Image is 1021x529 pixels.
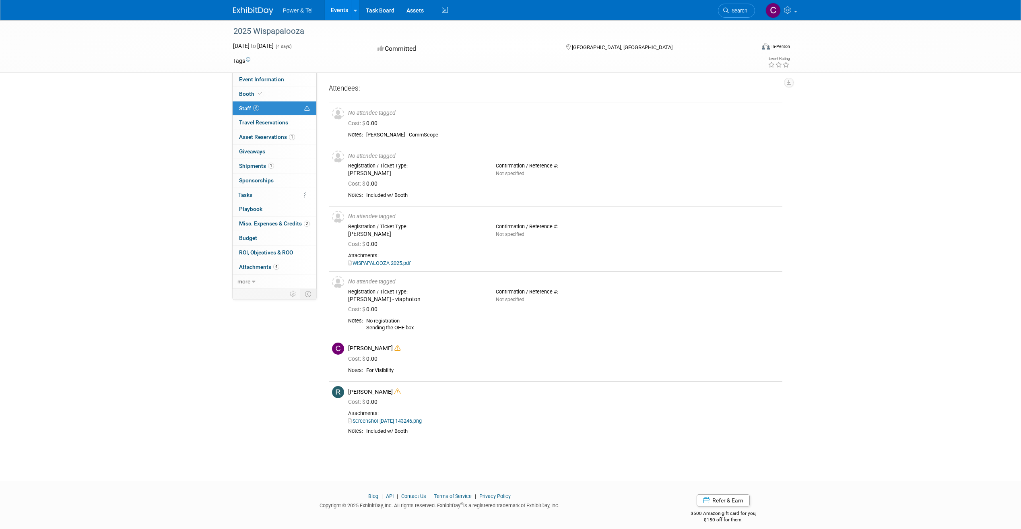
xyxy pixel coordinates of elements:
a: Event Information [233,72,316,87]
a: more [233,275,316,289]
a: Screenshot [DATE] 143246.png [348,418,422,424]
span: 1 [268,163,274,169]
span: 2 [304,221,310,227]
div: Included w/ Booth [366,192,779,199]
a: Contact Us [401,493,426,499]
img: C.jpg [332,343,344,355]
div: Notes: [348,132,363,138]
a: Budget [233,231,316,245]
div: No attendee tagged [348,153,779,160]
a: Terms of Service [434,493,472,499]
div: Event Rating [768,57,790,61]
div: Event Format [707,42,790,54]
td: Tags [233,57,250,65]
img: Unassigned-User-Icon.png [332,151,344,163]
span: | [380,493,385,499]
i: Double-book Warning! [394,388,400,395]
span: Cost: $ [348,355,366,362]
a: Search [718,4,755,18]
div: [PERSON_NAME] [348,345,779,352]
span: Travel Reservations [239,119,288,126]
span: Search [729,8,747,14]
img: ExhibitDay [233,7,273,15]
div: No attendee tagged [348,278,779,285]
div: Confirmation / Reference #: [496,223,631,230]
span: Potential Scheduling Conflict -- at least one attendee is tagged in another overlapping event. [304,105,310,112]
span: Not specified [496,297,524,302]
div: [PERSON_NAME] [348,170,484,177]
span: Playbook [239,206,262,212]
div: Included w/ Booth [366,428,779,435]
span: [GEOGRAPHIC_DATA], [GEOGRAPHIC_DATA] [572,44,672,50]
div: No registration Sending the OHE box [366,318,779,331]
div: Confirmation / Reference #: [496,289,631,295]
a: Travel Reservations [233,116,316,130]
a: API [386,493,394,499]
span: Power & Tel [283,7,313,14]
span: Tasks [238,192,252,198]
span: 6 [253,105,259,111]
img: Unassigned-User-Icon.png [332,107,344,120]
div: Registration / Ticket Type: [348,289,484,295]
span: 1 [289,134,295,140]
span: Shipments [239,163,274,169]
a: Privacy Policy [479,493,511,499]
a: Playbook [233,202,316,216]
sup: ® [460,502,463,506]
div: $500 Amazon gift card for you, [658,505,788,523]
span: ROI, Objectives & ROO [239,249,293,256]
a: ROI, Objectives & ROO [233,246,316,260]
span: | [427,493,433,499]
div: No attendee tagged [348,110,779,117]
span: Cost: $ [348,399,366,405]
div: Attendees: [329,84,782,94]
span: Not specified [496,171,524,176]
span: more [237,278,250,285]
td: Personalize Event Tab Strip [286,289,300,299]
div: [PERSON_NAME] - viaphoton [348,296,484,303]
span: Sponsorships [239,177,274,184]
i: Booth reservation complete [258,91,262,96]
img: R.jpg [332,386,344,398]
span: Event Information [239,76,284,83]
img: Unassigned-User-Icon.png [332,211,344,223]
img: Format-Inperson.png [762,43,770,50]
a: Shipments1 [233,159,316,173]
a: Asset Reservations1 [233,130,316,144]
div: Attachments: [348,410,779,417]
span: Attachments [239,264,279,270]
div: Committed [375,42,553,56]
span: [DATE] [DATE] [233,43,274,49]
div: Registration / Ticket Type: [348,223,484,230]
span: | [395,493,400,499]
img: Chris Anderson [765,3,781,18]
a: WISPAPALOOZA 2025.pdf [348,260,410,266]
span: 0.00 [348,306,381,312]
div: Notes: [348,367,363,374]
a: Tasks [233,188,316,202]
div: In-Person [771,43,790,50]
td: Toggle Event Tabs [300,289,316,299]
span: 0.00 [348,120,381,126]
a: Staff6 [233,101,316,116]
div: Notes: [348,192,363,198]
span: 0.00 [348,399,381,405]
div: Copyright © 2025 ExhibitDay, Inc. All rights reserved. ExhibitDay is a registered trademark of Ex... [233,500,647,509]
span: 0.00 [348,241,381,247]
a: Misc. Expenses & Credits2 [233,217,316,231]
span: (4 days) [275,44,292,49]
a: Refer & Earn [697,494,750,506]
div: No attendee tagged [348,213,779,220]
a: Giveaways [233,145,316,159]
span: Cost: $ [348,180,366,187]
div: [PERSON_NAME] [348,388,779,396]
div: Notes: [348,428,363,434]
div: Confirmation / Reference #: [496,163,631,169]
span: 4 [273,264,279,270]
span: Booth [239,91,264,97]
span: Budget [239,235,257,241]
a: Booth [233,87,316,101]
i: Double-book Warning! [394,345,400,351]
div: Registration / Ticket Type: [348,163,484,169]
span: Giveaways [239,148,265,155]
